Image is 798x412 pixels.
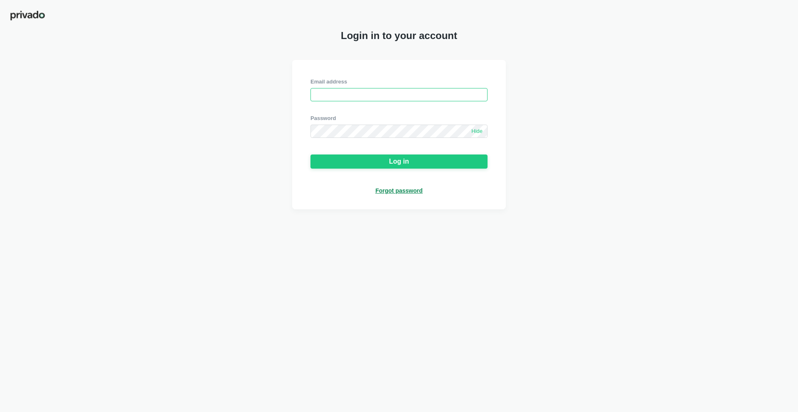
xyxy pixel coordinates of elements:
span: Hide [471,128,483,135]
a: Forgot password [375,187,423,194]
div: Password [310,115,488,122]
img: privado-logo [10,10,45,21]
div: Log in [389,158,409,165]
button: Log in [310,154,488,169]
span: Login in to your account [341,30,457,42]
div: Email address [310,78,488,86]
